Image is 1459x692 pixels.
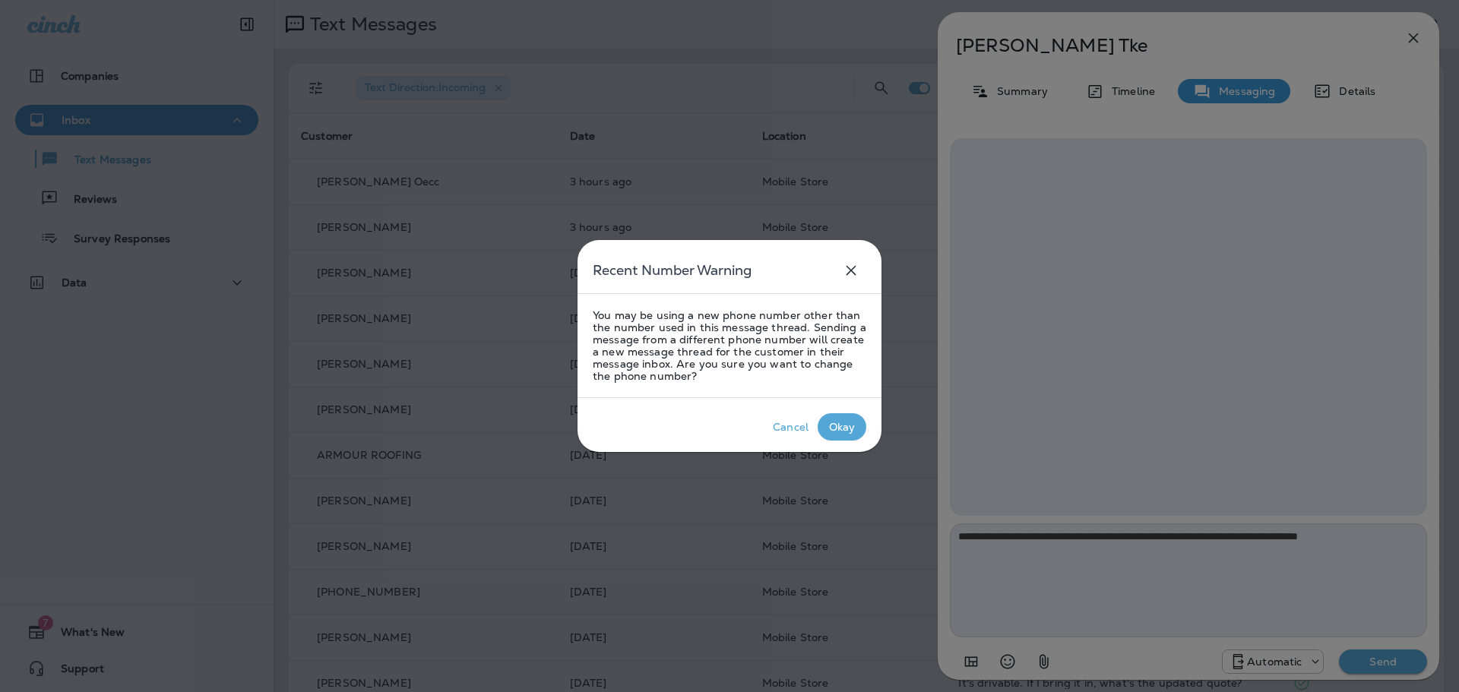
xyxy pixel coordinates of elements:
p: You may be using a new phone number other than the number used in this message thread. Sending a ... [593,309,866,382]
div: Cancel [773,421,809,433]
button: Cancel [764,413,818,441]
button: Okay [818,413,866,441]
h5: Recent Number Warning [593,258,752,283]
div: Okay [829,421,856,433]
button: close [836,255,866,286]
